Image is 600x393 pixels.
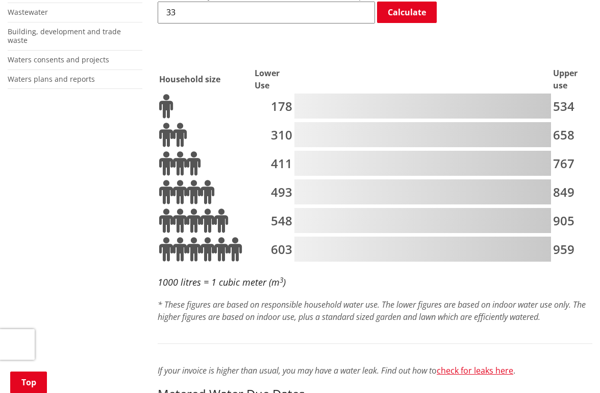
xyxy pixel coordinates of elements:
[158,364,592,377] p: o .
[553,179,591,206] td: 849
[553,122,591,149] td: 658
[159,66,253,92] th: Household size
[254,236,293,264] td: 603
[254,150,293,178] td: 411
[10,372,47,393] a: Top
[254,66,293,92] th: Lower Use
[553,66,591,92] th: Upper use
[553,150,591,178] td: 767
[553,93,591,121] td: 534
[254,179,293,206] td: 493
[437,365,513,376] a: check for leaks here
[553,350,590,387] iframe: Messenger Launcher
[158,365,432,376] em: If your invoice is higher than usual, you may have a water leak. Find out how t
[254,207,293,235] td: 548
[8,7,48,17] a: Wastewater
[8,27,121,45] a: Building, development and trade waste
[8,74,95,84] a: Waters plans and reports
[553,236,591,264] td: 959
[553,207,591,235] td: 905
[254,122,293,149] td: 310
[280,275,283,285] sup: 3
[377,2,437,23] a: Calculate
[8,55,109,64] a: Waters consents and projects
[158,299,586,322] em: * These figures are based on responsible household water use. The lower figures are based on indo...
[158,276,286,288] em: 1000 litres = 1 cubic meter (m )
[254,93,293,121] td: 178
